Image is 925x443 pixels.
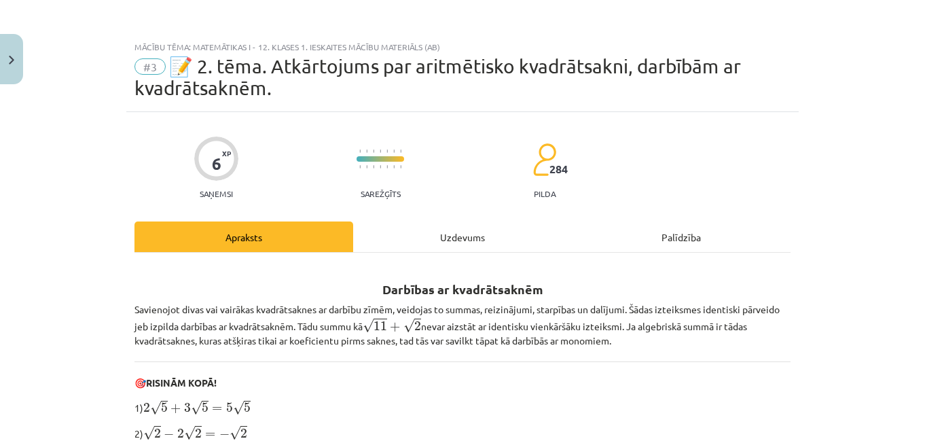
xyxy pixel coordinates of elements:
[359,165,361,169] img: icon-short-line-57e1e144782c952c97e751825c79c345078a6d821885a25fce030b3d8c18986b.svg
[134,55,741,99] span: 📝 2. tēma. Atkārtojums par aritmētisko kvadrātsakni, darbībām ar kvadrātsaknēm.
[572,221,791,252] div: Palīdzība
[205,432,215,438] span: =
[400,149,401,153] img: icon-short-line-57e1e144782c952c97e751825c79c345078a6d821885a25fce030b3d8c18986b.svg
[233,401,244,415] span: √
[212,406,222,412] span: =
[134,42,791,52] div: Mācību tēma: Matemātikas i - 12. klases 1. ieskaites mācību materiāls (ab)
[219,429,230,439] span: −
[222,149,231,157] span: XP
[154,429,161,438] span: 2
[366,165,367,169] img: icon-short-line-57e1e144782c952c97e751825c79c345078a6d821885a25fce030b3d8c18986b.svg
[363,319,374,333] span: √
[164,429,174,439] span: −
[134,221,353,252] div: Apraksts
[134,302,791,348] p: Savienojot divas vai vairākas kvadrātsaknes ar darbību zīmēm, veidojas to summas, reizinājumi, st...
[380,149,381,153] img: icon-short-line-57e1e144782c952c97e751825c79c345078a6d821885a25fce030b3d8c18986b.svg
[353,221,572,252] div: Uzdevums
[549,163,568,175] span: 284
[184,403,191,412] span: 3
[143,403,150,412] span: 2
[202,403,208,412] span: 5
[170,404,181,413] span: +
[184,426,195,440] span: √
[195,429,202,438] span: 2
[191,401,202,415] span: √
[403,319,414,333] span: √
[386,149,388,153] img: icon-short-line-57e1e144782c952c97e751825c79c345078a6d821885a25fce030b3d8c18986b.svg
[134,398,791,416] p: 1)
[240,429,247,438] span: 2
[230,426,240,440] span: √
[161,403,168,412] span: 5
[226,403,233,412] span: 5
[373,165,374,169] img: icon-short-line-57e1e144782c952c97e751825c79c345078a6d821885a25fce030b3d8c18986b.svg
[9,56,14,65] img: icon-close-lesson-0947bae3869378f0d4975bcd49f059093ad1ed9edebbc8119c70593378902aed.svg
[393,149,395,153] img: icon-short-line-57e1e144782c952c97e751825c79c345078a6d821885a25fce030b3d8c18986b.svg
[380,165,381,169] img: icon-short-line-57e1e144782c952c97e751825c79c345078a6d821885a25fce030b3d8c18986b.svg
[373,149,374,153] img: icon-short-line-57e1e144782c952c97e751825c79c345078a6d821885a25fce030b3d8c18986b.svg
[134,424,791,441] p: 2)
[359,149,361,153] img: icon-short-line-57e1e144782c952c97e751825c79c345078a6d821885a25fce030b3d8c18986b.svg
[386,165,388,169] img: icon-short-line-57e1e144782c952c97e751825c79c345078a6d821885a25fce030b3d8c18986b.svg
[390,322,400,332] span: +
[194,189,238,198] p: Saņemsi
[146,376,217,389] b: RISINĀM KOPĀ!
[393,165,395,169] img: icon-short-line-57e1e144782c952c97e751825c79c345078a6d821885a25fce030b3d8c18986b.svg
[177,429,184,438] span: 2
[374,321,387,331] span: 11
[361,189,401,198] p: Sarežģīts
[134,58,166,75] span: #3
[143,426,154,440] span: √
[414,321,421,331] span: 2
[532,143,556,177] img: students-c634bb4e5e11cddfef0936a35e636f08e4e9abd3cc4e673bd6f9a4125e45ecb1.svg
[212,154,221,173] div: 6
[150,401,161,415] span: √
[400,165,401,169] img: icon-short-line-57e1e144782c952c97e751825c79c345078a6d821885a25fce030b3d8c18986b.svg
[134,376,791,390] p: 🎯
[366,149,367,153] img: icon-short-line-57e1e144782c952c97e751825c79c345078a6d821885a25fce030b3d8c18986b.svg
[382,281,543,297] b: Darbības ar kvadrātsaknēm
[244,403,251,412] span: 5
[534,189,556,198] p: pilda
